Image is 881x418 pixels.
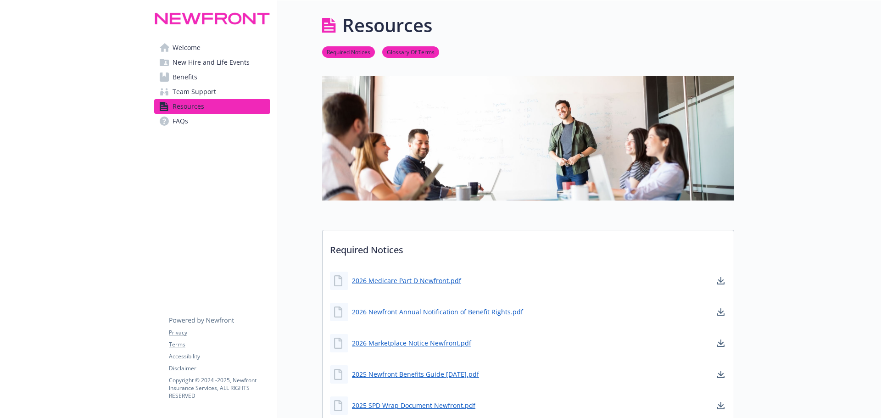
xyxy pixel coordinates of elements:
a: Required Notices [322,47,375,56]
a: 2025 SPD Wrap Document Newfront.pdf [352,401,475,410]
a: download document [715,400,726,411]
a: New Hire and Life Events [154,55,270,70]
a: Welcome [154,40,270,55]
span: New Hire and Life Events [173,55,250,70]
h1: Resources [342,11,432,39]
a: Team Support [154,84,270,99]
a: Privacy [169,329,270,337]
span: Team Support [173,84,216,99]
a: Benefits [154,70,270,84]
a: FAQs [154,114,270,128]
a: 2026 Medicare Part D Newfront.pdf [352,276,461,285]
a: Resources [154,99,270,114]
a: Accessibility [169,352,270,361]
p: Required Notices [323,230,734,264]
a: 2026 Newfront Annual Notification of Benefit Rights.pdf [352,307,523,317]
a: download document [715,338,726,349]
span: FAQs [173,114,188,128]
a: Glossary Of Terms [382,47,439,56]
a: download document [715,275,726,286]
a: Disclaimer [169,364,270,373]
a: 2025 Newfront Benefits Guide [DATE].pdf [352,369,479,379]
img: resources page banner [322,76,734,200]
span: Resources [173,99,204,114]
a: download document [715,307,726,318]
span: Welcome [173,40,201,55]
a: 2026 Marketplace Notice Newfront.pdf [352,338,471,348]
p: Copyright © 2024 - 2025 , Newfront Insurance Services, ALL RIGHTS RESERVED [169,376,270,400]
a: download document [715,369,726,380]
span: Benefits [173,70,197,84]
a: Terms [169,340,270,349]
